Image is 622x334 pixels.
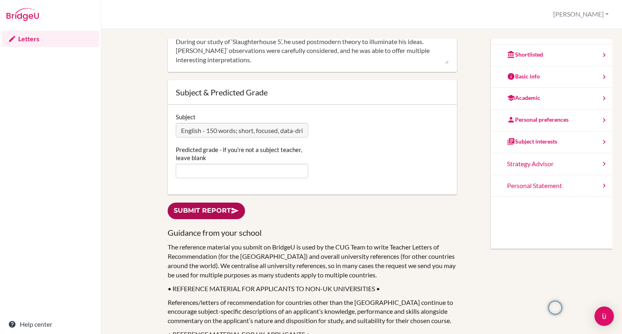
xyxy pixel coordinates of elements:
div: Shortlisted [507,51,543,59]
div: Open Intercom Messenger [594,307,614,326]
p: References/letters of recommendation for countries other than the [GEOGRAPHIC_DATA] continue to e... [168,298,457,326]
div: Subject & Predicted Grade [176,88,449,96]
a: Subject interests [491,131,612,153]
div: Subject interests [507,137,557,146]
a: Shortlisted [491,44,612,66]
a: Strategy Advisor [491,153,612,175]
a: Submit report [168,203,245,219]
label: Predicted grade - if you're not a subject teacher, leave blank [176,146,308,162]
a: Letters [2,31,99,47]
a: Academic [491,88,612,110]
div: Academic [507,94,540,102]
a: Personal Statement [491,175,612,197]
div: Basic info [507,72,540,80]
img: Bridge-U [6,8,39,21]
button: [PERSON_NAME] [550,7,612,22]
a: Personal preferences [491,110,612,131]
h3: Guidance from your school [168,227,457,238]
p: The reference material you submit on BridgeU is used by the CUG Team to write Teacher Letters of ... [168,243,457,279]
a: Help center [2,316,99,332]
a: Basic info [491,66,612,88]
div: Personal preferences [507,116,569,124]
label: Subject [176,113,196,121]
p: • REFERENCE MATERIAL FOR APPLICANTS TO NON-UK UNIVERSITIES • [168,284,457,294]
